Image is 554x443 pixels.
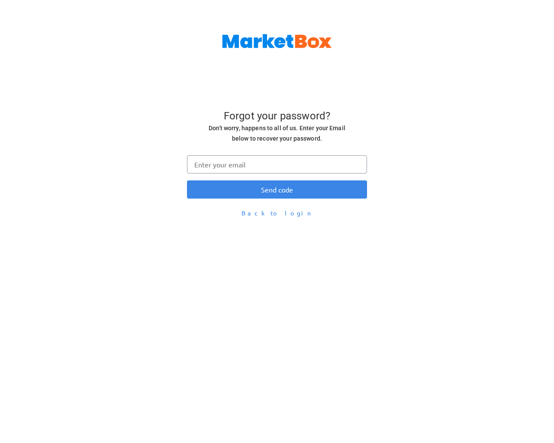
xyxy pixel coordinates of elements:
[187,205,367,221] button: Back to login
[200,123,354,144] h6: Don't worry, happens to all of us. Enter your Email below to recover your password.
[200,110,354,123] h4: Forgot your password?
[187,155,367,173] input: Enter your email
[222,34,332,48] img: MarketBox logo
[187,180,367,199] button: Send code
